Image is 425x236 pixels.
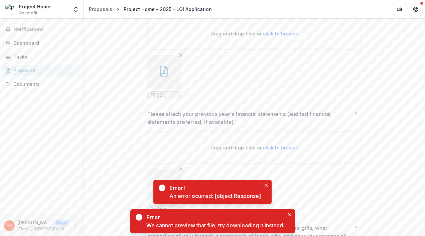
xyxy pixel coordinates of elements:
div: Project Home [19,3,50,10]
button: Remove File [177,165,185,173]
span: FY26 Budget by service line Project HOME.pdf [150,93,178,98]
button: More [71,222,79,230]
button: Close [286,211,294,219]
nav: breadcrumb [86,4,215,14]
span: Notifications [13,27,78,32]
button: Notifications [3,24,81,35]
a: Dashboard [3,37,81,48]
button: Partners [393,3,406,16]
span: click to browse [263,31,298,36]
button: Open entity switcher [71,3,81,16]
div: An error ocurred: [object Response] [169,192,261,200]
img: Project Home [5,4,16,15]
div: Robert <robertsmith@projecthome.org> <robertsmith@projecthome.org> [7,223,12,228]
a: Proposals [86,4,115,14]
div: Tasks [13,53,75,60]
p: [EMAIL_ADDRESS][DOMAIN_NAME] [17,226,68,232]
button: Close [262,181,270,189]
p: Please attach your previous year's financial statements (audited financial statements preferred, ... [147,110,351,126]
div: We cannot preview that file, try downloading it instead. [146,221,284,229]
div: Project Home - 2025 - LOI Application [124,6,212,13]
p: Drag and drop files or [210,144,298,151]
div: Remove FileFY26 Budget by service line Project HOME.pdf [147,55,181,99]
a: Tasks [3,51,81,62]
div: Dashboard [13,39,75,46]
span: Nonprofit [19,10,37,16]
div: Proposals [13,67,75,74]
button: Remove File [177,51,185,59]
span: click to browse [263,145,298,150]
p: User [55,220,68,226]
div: Error [146,213,282,221]
div: Documents [13,81,75,88]
div: Remove FileProject HOME Audited Financial Statement ending 6302024.pdf [147,169,181,213]
p: [PERSON_NAME] <[EMAIL_ADDRESS][DOMAIN_NAME]> <[EMAIL_ADDRESS][DOMAIN_NAME]> [17,219,52,226]
a: Documents [3,79,81,90]
button: Get Help [409,3,422,16]
span: Project HOME Audited Financial Statement ending 6302024.pdf [150,207,178,212]
a: Proposals [3,65,81,76]
div: Proposals [89,6,112,13]
p: Drag and drop files or [210,30,298,37]
div: Error! [169,184,258,192]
